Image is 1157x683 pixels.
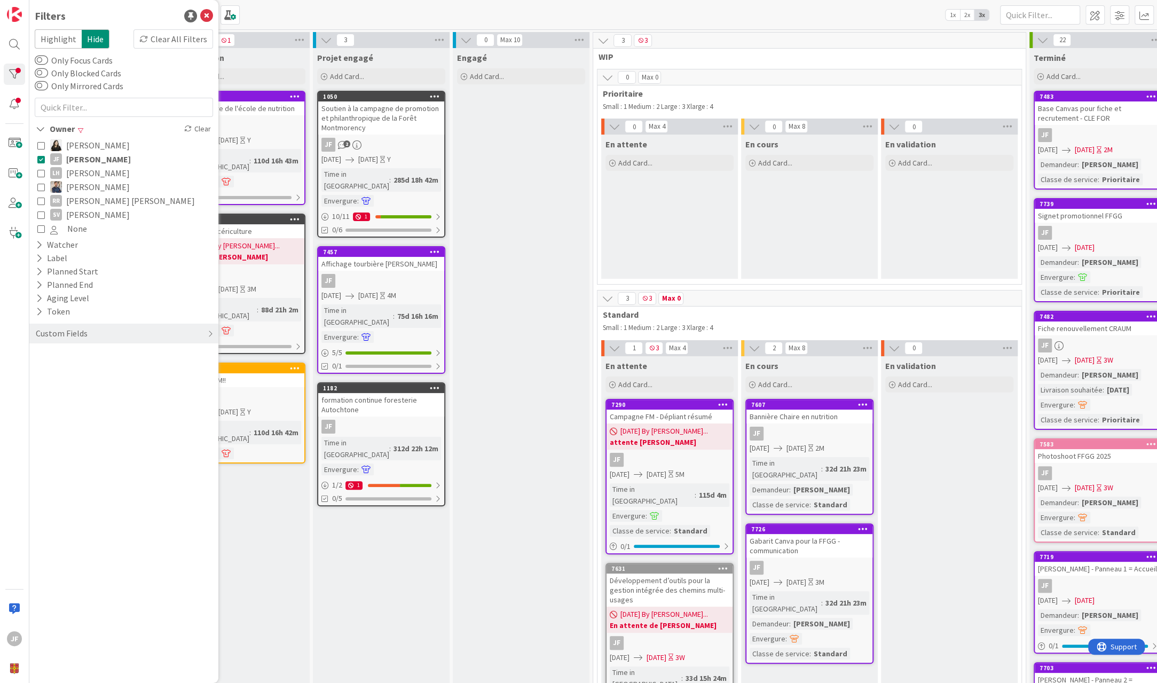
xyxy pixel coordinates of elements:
[22,2,49,14] span: Support
[357,195,359,207] span: :
[249,155,251,167] span: :
[789,618,791,630] span: :
[751,401,872,409] div: 7607
[395,310,441,322] div: 75d 16h 16m
[35,8,66,24] div: Filters
[750,618,789,630] div: Demandeur
[178,119,304,132] div: JF
[1038,624,1074,636] div: Envergure
[696,489,729,501] div: 115d 4m
[960,10,974,20] span: 2x
[318,247,444,271] div: 7457Affichage tourbière [PERSON_NAME]
[607,574,733,607] div: Développement d’outils pour la gestion intégrée des chemins multi-usages
[178,92,304,115] div: 7251Livre histoire de l'école de nutrition
[745,399,873,515] a: 7607Bannière Chaire en nutritionJF[DATE][DATE]2MTime in [GEOGRAPHIC_DATA]:32d 21h 23mDemandeur:[P...
[387,154,391,165] div: Y
[823,597,869,609] div: 32d 21h 23m
[318,92,444,101] div: 1050
[321,290,341,301] span: [DATE]
[1077,497,1079,508] span: :
[1079,159,1141,170] div: [PERSON_NAME]
[823,463,869,475] div: 32d 21h 23m
[610,453,624,467] div: JF
[618,380,652,389] span: Add Card...
[647,652,666,663] span: [DATE]
[675,469,684,480] div: 5M
[1038,384,1103,396] div: Livraison souhaitée
[1074,271,1075,283] span: :
[321,437,389,460] div: Time in [GEOGRAPHIC_DATA]
[750,591,821,615] div: Time in [GEOGRAPHIC_DATA]
[1038,271,1074,283] div: Envergure
[610,483,695,507] div: Time in [GEOGRAPHIC_DATA]
[607,453,733,467] div: JF
[750,577,769,588] span: [DATE]
[218,135,238,146] span: [DATE]
[178,224,304,238] div: Tournage Acériculture
[318,383,444,393] div: 1182
[321,195,357,207] div: Envergure
[391,443,441,454] div: 312d 22h 12m
[7,7,22,22] img: Visit kanbanzone.com
[178,268,304,281] div: JF
[321,331,357,343] div: Envergure
[183,365,304,372] div: 6992
[746,534,872,558] div: Gabarit Canva pour la FFGG - communication
[610,652,629,663] span: [DATE]
[183,216,304,223] div: 7299
[35,29,82,49] span: Highlight
[1038,482,1058,493] span: [DATE]
[607,410,733,423] div: Campagne FM - Dépliant résumé
[746,410,872,423] div: Bannière Chaire en nutrition
[50,181,62,193] img: MW
[249,427,251,438] span: :
[470,72,504,81] span: Add Card...
[358,154,378,165] span: [DATE]
[791,484,853,496] div: [PERSON_NAME]
[37,180,210,194] button: MW [PERSON_NAME]
[332,360,342,372] span: 0/1
[1079,256,1141,268] div: [PERSON_NAME]
[750,499,809,511] div: Classe de service
[321,304,393,328] div: Time in [GEOGRAPHIC_DATA]
[1038,595,1058,606] span: [DATE]
[178,364,304,387] div: 6992ARCHIVES FM!!
[330,72,364,81] span: Add Card...
[318,383,444,417] div: 1182formation continue foresterie Autochtone
[1038,512,1074,523] div: Envergure
[1077,256,1079,268] span: :
[318,393,444,417] div: formation continue foresterie Autochtone
[750,648,809,660] div: Classe de service
[1079,369,1141,381] div: [PERSON_NAME]
[257,304,258,316] span: :
[1000,5,1080,25] input: Quick Filter...
[343,140,350,147] span: 2
[318,138,444,152] div: JF
[66,166,130,180] span: [PERSON_NAME]
[1075,242,1095,253] span: [DATE]
[646,510,647,522] span: :
[750,633,785,645] div: Envergure
[815,443,824,454] div: 2M
[1098,286,1099,298] span: :
[177,363,305,464] a: 6992ARCHIVES FM!!JF[DATE][DATE]YTime in [GEOGRAPHIC_DATA]:110d 16h 42mEnvergure:
[1104,482,1113,493] div: 3W
[391,174,441,186] div: 285d 18h 42m
[610,620,729,631] b: En attente de [PERSON_NAME]
[7,661,22,676] img: avatar
[357,464,359,475] span: :
[1077,609,1079,621] span: :
[1104,144,1113,155] div: 2M
[1038,414,1098,426] div: Classe de service
[258,304,301,316] div: 88d 21h 2m
[821,463,823,475] span: :
[66,152,131,166] span: [PERSON_NAME]
[1038,609,1077,621] div: Demandeur
[746,427,872,441] div: JF
[1038,256,1077,268] div: Demandeur
[1104,384,1132,396] div: [DATE]
[318,210,444,223] div: 10/111
[1098,527,1099,538] span: :
[35,98,213,117] input: Quick Filter...
[809,648,811,660] span: :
